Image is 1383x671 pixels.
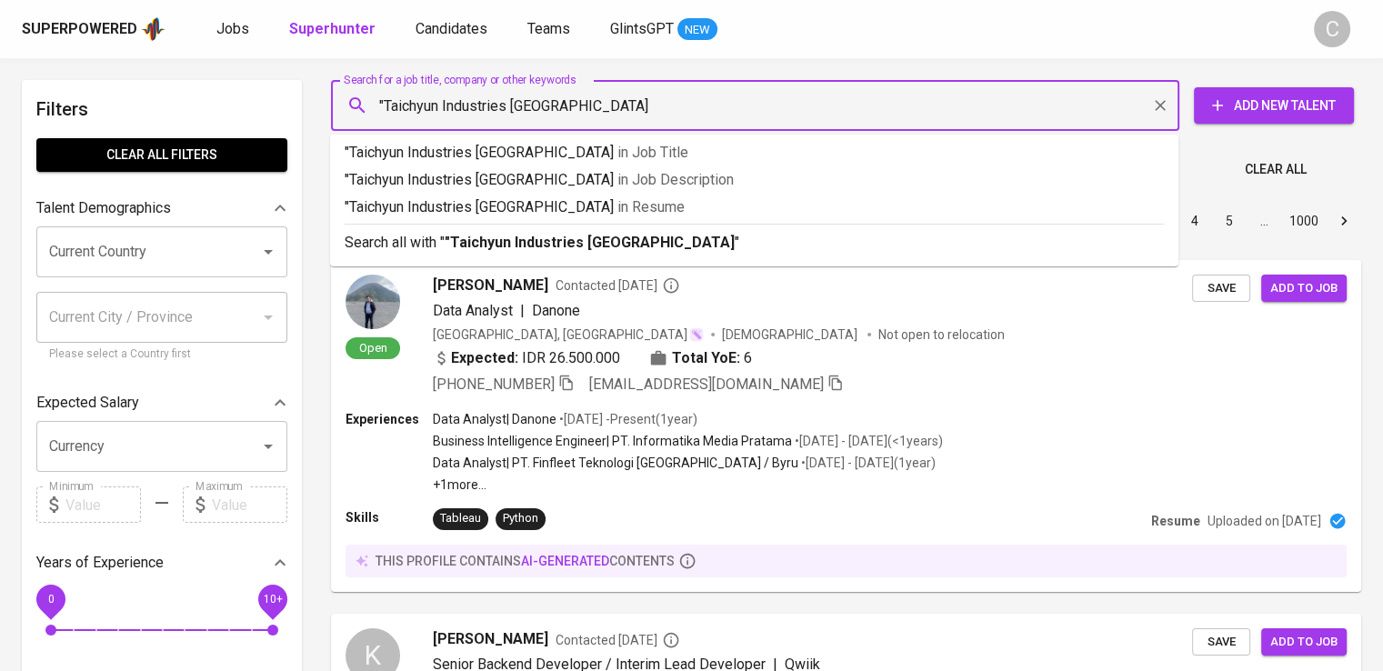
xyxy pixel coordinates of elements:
a: Superhunter [289,18,379,41]
span: Candidates [416,20,487,37]
span: Save [1201,278,1241,299]
p: Please select a Country first [49,346,275,364]
span: [DEMOGRAPHIC_DATA] [722,325,860,344]
button: Go to next page [1329,206,1358,235]
span: Clear All [1245,158,1307,181]
span: Teams [527,20,570,37]
span: AI-generated [521,554,609,568]
div: … [1249,212,1278,230]
span: [PERSON_NAME] [433,275,548,296]
p: Resume [1151,512,1200,530]
button: Go to page 1000 [1284,206,1324,235]
div: Talent Demographics [36,190,287,226]
b: Total YoE: [672,347,740,369]
img: 5b1aae0165ac76ca1e2f2ce8e43b2462.jpg [346,275,400,329]
span: in Job Description [617,171,734,188]
button: Clear [1147,93,1173,118]
button: Add to job [1261,275,1347,303]
div: [GEOGRAPHIC_DATA], [GEOGRAPHIC_DATA] [433,325,704,344]
p: • [DATE] - [DATE] ( <1 years ) [792,432,943,450]
span: Add to job [1270,278,1338,299]
span: Open [352,340,395,356]
span: 10+ [263,593,282,606]
svg: By Batam recruiter [662,276,680,295]
b: Superhunter [289,20,376,37]
p: "Taichyun Industries [GEOGRAPHIC_DATA] [345,169,1164,191]
button: Save [1192,628,1250,656]
p: Uploaded on [DATE] [1208,512,1321,530]
a: Superpoweredapp logo [22,15,165,43]
span: 6 [744,347,752,369]
span: in Job Title [617,144,688,161]
input: Value [212,486,287,523]
div: Expected Salary [36,385,287,421]
span: Contacted [DATE] [556,276,680,295]
div: Python [503,510,538,527]
span: Jobs [216,20,249,37]
b: "Taichyun Industries [GEOGRAPHIC_DATA] [445,234,735,251]
svg: By Batam recruiter [662,631,680,649]
p: Search all with " " [345,232,1164,254]
p: • [DATE] - [DATE] ( 1 year ) [798,454,936,472]
span: GlintsGPT [610,20,674,37]
span: Add to job [1270,632,1338,653]
p: Experiences [346,410,433,428]
p: Expected Salary [36,392,139,414]
span: Add New Talent [1208,95,1339,117]
nav: pagination navigation [1039,206,1361,235]
p: • [DATE] - Present ( 1 year ) [556,410,697,428]
span: Clear All filters [51,144,273,166]
div: IDR 26.500.000 [433,347,620,369]
div: Superpowered [22,19,137,40]
h6: Filters [36,95,287,124]
span: in Resume [617,198,685,215]
p: Skills [346,508,433,526]
a: Candidates [416,18,491,41]
div: Tableau [440,510,481,527]
p: Talent Demographics [36,197,171,219]
button: Open [256,239,281,265]
button: Save [1192,275,1250,303]
div: C [1314,11,1350,47]
p: Not open to relocation [878,325,1005,344]
a: GlintsGPT NEW [610,18,717,41]
p: "Taichyun Industries [GEOGRAPHIC_DATA] [345,196,1164,218]
input: Value [65,486,141,523]
p: Business Intelligence Engineer | PT. Informatika Media Pratama [433,432,792,450]
span: [PERSON_NAME] [433,628,548,650]
button: Add to job [1261,628,1347,656]
button: Clear All filters [36,138,287,172]
p: +1 more ... [433,476,943,494]
button: Add New Talent [1194,87,1354,124]
p: Years of Experience [36,552,164,574]
button: Open [256,434,281,459]
span: | [520,300,525,322]
span: Save [1201,632,1241,653]
a: Open[PERSON_NAME]Contacted [DATE]Data Analyst|Danone[GEOGRAPHIC_DATA], [GEOGRAPHIC_DATA][DEMOGRAP... [331,260,1361,592]
img: app logo [141,15,165,43]
span: [EMAIL_ADDRESS][DOMAIN_NAME] [589,376,824,393]
span: [PHONE_NUMBER] [433,376,555,393]
p: this profile contains contents [376,552,675,570]
span: 0 [47,593,54,606]
a: Jobs [216,18,253,41]
p: Data Analyst | PT. Finfleet Teknologi [GEOGRAPHIC_DATA] / Byru [433,454,798,472]
p: "Taichyun Industries [GEOGRAPHIC_DATA] [345,142,1164,164]
span: Danone [532,302,580,319]
img: magic_wand.svg [689,327,704,342]
b: Expected: [451,347,518,369]
span: NEW [677,21,717,39]
span: Data Analyst [433,302,513,319]
button: Go to page 4 [1180,206,1209,235]
button: Go to page 5 [1215,206,1244,235]
div: Years of Experience [36,545,287,581]
a: Teams [527,18,574,41]
p: Data Analyst | Danone [433,410,556,428]
button: Clear All [1238,153,1314,186]
span: Contacted [DATE] [556,631,680,649]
